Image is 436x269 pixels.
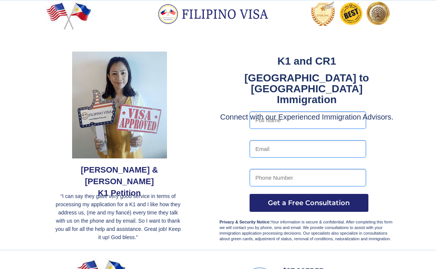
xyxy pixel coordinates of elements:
[250,199,368,207] span: Get a Free Consultation
[250,140,366,158] input: Email
[81,165,158,198] span: [PERSON_NAME] & [PERSON_NAME] K1 Petition
[250,194,368,212] button: Get a Free Consultation
[220,220,393,241] span: Your information is secure & confidential. After completing this form we will contact you by phon...
[220,220,271,224] strong: Privacy & Security Notice:
[54,192,183,241] p: “I can say they gave very good service in terms of processing my application for a K1 and I like ...
[277,55,336,67] strong: K1 and CR1
[250,169,366,186] input: Phone Number
[244,72,369,105] strong: [GEOGRAPHIC_DATA] to [GEOGRAPHIC_DATA] Immigration
[250,111,366,129] input: Full Name
[220,113,393,121] span: Connect with our Experienced Immigration Advisors.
